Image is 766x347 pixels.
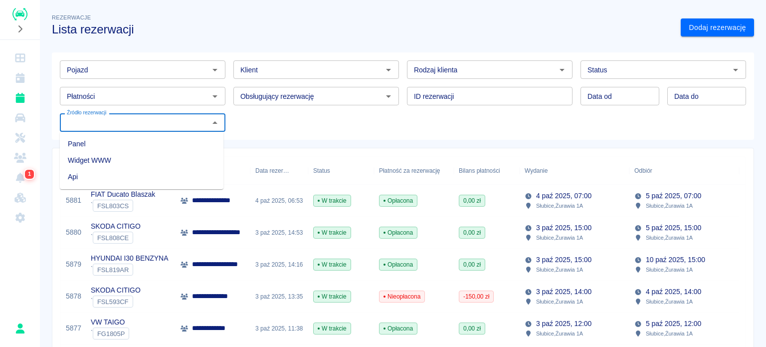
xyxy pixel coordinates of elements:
input: DD.MM.YYYY [580,87,659,105]
p: Słubice , Żurawia 1A [646,329,693,338]
button: Rozwiń nawigację [12,22,27,35]
a: Dashboard [4,48,36,68]
h3: Lista rezerwacji [52,22,673,36]
span: W trakcie [314,324,351,333]
span: 1 [26,169,33,179]
li: Api [60,169,223,185]
p: Słubice , Żurawia 1A [536,329,583,338]
a: Rezerwacje [4,88,36,108]
span: Opłacona [380,324,417,333]
a: Ustawienia [4,208,36,228]
span: W trakcie [314,228,351,237]
a: Flota [4,108,36,128]
a: 5878 [66,291,81,302]
span: 0,00 zł [459,324,485,333]
a: 5881 [66,195,81,206]
span: Rezerwacje [52,14,91,20]
button: Otwórz [208,63,222,77]
a: Serwisy [4,128,36,148]
div: Odbiór [629,157,739,185]
li: Panel [60,136,223,152]
span: 0,00 zł [459,196,485,205]
p: SKODA CITIGO [91,221,141,232]
p: Słubice , Żurawia 1A [646,201,693,210]
button: Sort [548,164,562,178]
div: Data rezerwacji [255,157,289,185]
button: Otwórz [729,63,743,77]
button: Otwórz [382,89,395,103]
p: 10 paź 2025, 15:00 [646,255,705,265]
button: Otwórz [382,63,395,77]
span: W trakcie [314,196,351,205]
span: Opłacona [380,260,417,269]
p: Słubice , Żurawia 1A [536,265,583,274]
div: 3 paź 2025, 13:35 [250,281,308,313]
div: 3 paź 2025, 11:38 [250,313,308,345]
span: FSL808CE [93,234,133,242]
div: Płatność za rezerwację [374,157,454,185]
p: VW TAIGO [91,317,129,328]
p: 5 paź 2025, 07:00 [646,191,701,201]
p: 4 paź 2025, 14:00 [646,287,701,297]
p: Słubice , Żurawia 1A [646,233,693,242]
div: Odbiór [634,157,652,185]
p: Słubice , Żurawia 1A [536,201,583,210]
p: FIAT Ducato Blaszak [91,189,155,200]
button: Otwórz [555,63,569,77]
span: Opłacona [380,196,417,205]
div: ` [91,200,155,212]
button: Zamknij [208,116,222,130]
div: Klient [176,157,250,185]
a: Kalendarz [4,68,36,88]
a: 5879 [66,259,81,270]
div: ` [91,232,141,244]
p: Słubice , Żurawia 1A [536,233,583,242]
span: Opłacona [380,228,417,237]
button: Sort [652,164,666,178]
p: Słubice , Żurawia 1A [646,297,693,306]
span: -150,00 zł [459,292,493,301]
a: Widget WWW [4,188,36,208]
div: Wydanie [525,157,548,185]
a: Powiadomienia [4,168,36,188]
div: ` [91,328,129,340]
p: 3 paź 2025, 12:00 [536,319,591,329]
li: Widget WWW [60,152,223,169]
p: 3 paź 2025, 15:00 [536,223,591,233]
p: SKODA CITIGO [91,285,141,296]
p: 4 paź 2025, 07:00 [536,191,591,201]
a: 5877 [66,323,81,334]
a: Klienci [4,148,36,168]
div: Status [308,157,374,185]
p: 3 paź 2025, 15:00 [536,255,591,265]
span: 0,00 zł [459,260,485,269]
span: 0,00 zł [459,228,485,237]
span: W trakcie [314,260,351,269]
div: 3 paź 2025, 14:53 [250,217,308,249]
div: Płatność za rezerwację [379,157,440,185]
div: Status [313,157,330,185]
div: ` [91,264,168,276]
div: ` [91,296,141,308]
div: 3 paź 2025, 14:16 [250,249,308,281]
span: FSL803CS [93,202,133,210]
p: 5 paź 2025, 15:00 [646,223,701,233]
span: FSL593CF [93,298,133,306]
div: Bilans płatności [454,157,520,185]
p: Słubice , Żurawia 1A [536,297,583,306]
p: HYUNDAI I30 BENZYNA [91,253,168,264]
input: DD.MM.YYYY [667,87,746,105]
div: Data rezerwacji [250,157,308,185]
div: Bilans płatności [459,157,500,185]
span: FG1805P [93,330,129,338]
div: Wydanie [520,157,629,185]
label: Źródło rezerwacji [67,109,106,116]
p: 3 paź 2025, 14:00 [536,287,591,297]
span: FSL819AR [93,266,133,274]
button: Otwórz [208,89,222,103]
img: Renthelp [12,8,27,20]
a: 5880 [66,227,81,238]
div: 4 paź 2025, 06:53 [250,185,308,217]
p: 5 paź 2025, 12:00 [646,319,701,329]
